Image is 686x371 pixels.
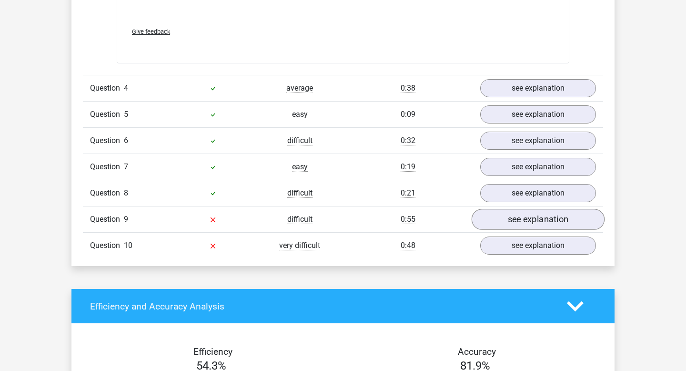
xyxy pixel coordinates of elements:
a: see explanation [480,79,596,97]
a: see explanation [472,209,605,230]
span: difficult [287,188,313,198]
span: 0:32 [401,136,415,145]
span: difficult [287,215,313,224]
span: 6 [124,136,128,145]
span: 0:38 [401,83,415,93]
a: see explanation [480,237,596,255]
span: Question [90,135,124,146]
span: 8 [124,188,128,197]
span: Question [90,109,124,120]
span: 4 [124,83,128,93]
span: average [286,83,313,93]
span: 9 [124,215,128,224]
span: 0:55 [401,215,415,224]
a: see explanation [480,105,596,124]
span: Question [90,161,124,173]
span: Question [90,82,124,94]
h4: Efficiency [90,346,336,357]
a: see explanation [480,184,596,202]
span: Question [90,187,124,199]
span: 5 [124,110,128,119]
h4: Accuracy [354,346,600,357]
span: Give feedback [132,28,170,35]
span: 0:48 [401,241,415,250]
a: see explanation [480,158,596,176]
span: difficult [287,136,313,145]
span: very difficult [279,241,320,250]
span: 0:09 [401,110,415,119]
span: 0:19 [401,162,415,172]
a: see explanation [480,132,596,150]
span: 7 [124,162,128,171]
span: Question [90,214,124,225]
span: easy [292,162,308,172]
span: 0:21 [401,188,415,198]
h4: Efficiency and Accuracy Analysis [90,301,553,312]
span: 10 [124,241,132,250]
span: Question [90,240,124,251]
span: easy [292,110,308,119]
